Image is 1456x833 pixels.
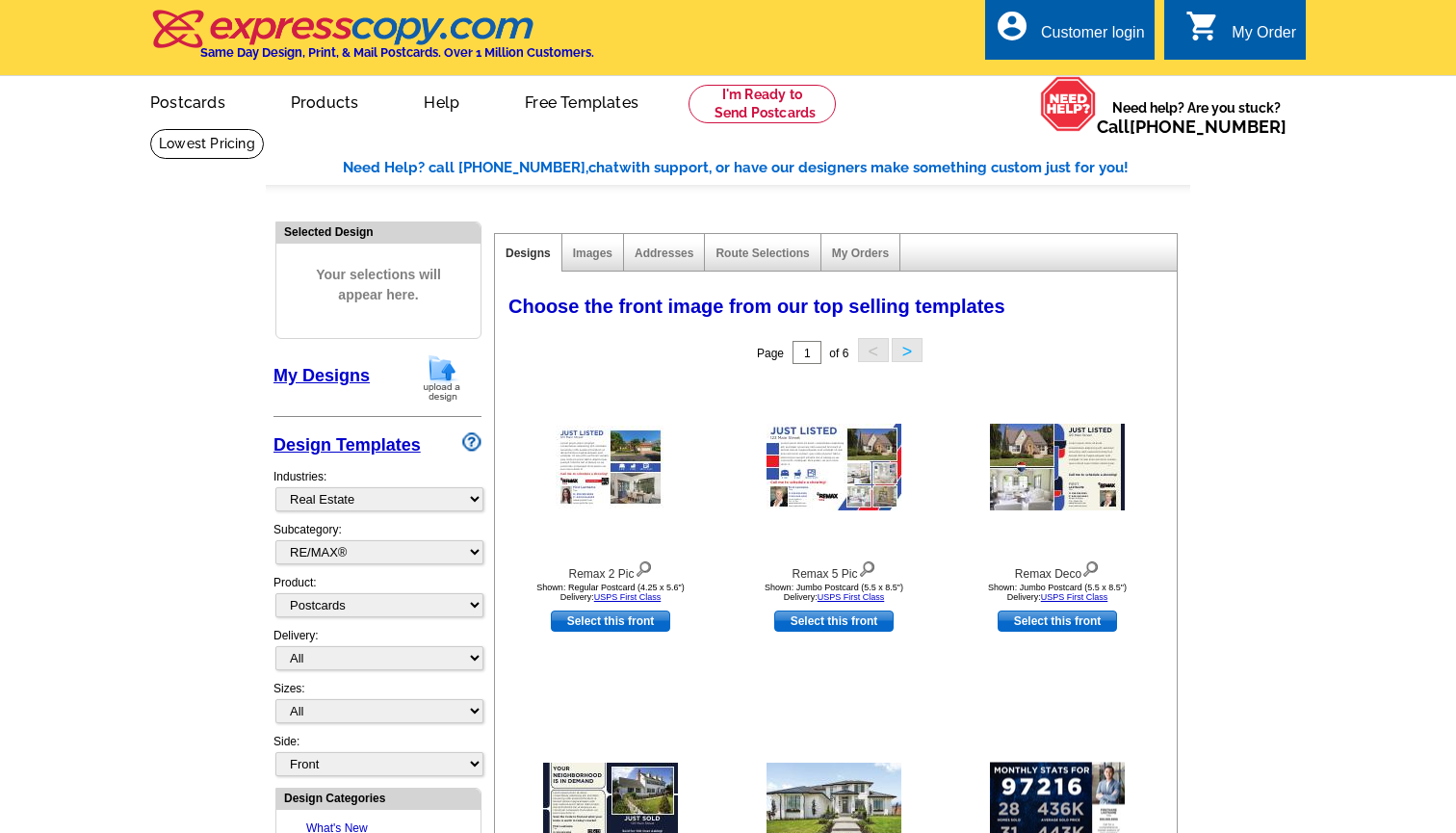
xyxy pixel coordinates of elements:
[1097,117,1287,137] span: Call
[767,424,901,510] img: Remax 5 Pic
[273,435,421,455] a: Design Templates
[506,247,551,260] a: Designs
[150,23,594,60] a: Same Day Design, Print, & Mail Postcards. Over 1 Million Customers.
[273,574,481,627] div: Product:
[829,347,848,360] span: of 6
[508,296,1005,317] span: Choose the front image from our top selling templates
[505,557,716,583] div: Remax 2 Pic
[273,733,481,778] div: Side:
[505,583,716,602] div: Shown: Regular Postcard (4.25 x 5.6") Delivery:
[1081,557,1100,578] img: view design details
[417,353,467,403] img: upload-design
[273,680,481,733] div: Sizes:
[273,521,481,574] div: Subcategory:
[393,78,490,123] a: Help
[995,9,1029,43] i: account_circle
[892,338,923,362] button: >
[990,424,1125,510] img: Remax Deco
[951,557,1163,583] div: Remax Deco
[858,338,889,362] button: <
[774,611,894,632] a: use this design
[832,247,889,260] a: My Orders
[1185,9,1220,43] i: shopping_cart
[635,247,693,260] a: Addresses
[728,583,940,602] div: Shown: Jumbo Postcard (5.5 x 8.5") Delivery:
[119,78,256,123] a: Postcards
[273,627,481,680] div: Delivery:
[1097,98,1296,137] span: Need help? Are you stuck?
[573,247,612,260] a: Images
[1041,592,1108,602] a: USPS First Class
[635,557,653,578] img: view design details
[594,592,662,602] a: USPS First Class
[818,592,885,602] a: USPS First Class
[858,557,876,578] img: view design details
[995,21,1145,45] a: account_circle Customer login
[998,611,1117,632] a: use this design
[1232,24,1296,51] div: My Order
[273,458,481,521] div: Industries:
[273,366,370,385] a: My Designs
[462,432,481,452] img: design-wizard-help-icon.png
[1040,76,1097,132] img: help
[757,347,784,360] span: Page
[494,78,669,123] a: Free Templates
[276,222,481,241] div: Selected Design
[260,78,390,123] a: Products
[951,583,1163,602] div: Shown: Jumbo Postcard (5.5 x 8.5") Delivery:
[551,611,670,632] a: use this design
[276,789,481,807] div: Design Categories
[200,45,594,60] h4: Same Day Design, Print, & Mail Postcards. Over 1 Million Customers.
[715,247,809,260] a: Route Selections
[728,557,940,583] div: Remax 5 Pic
[1041,24,1145,51] div: Customer login
[343,157,1190,179] div: Need Help? call [PHONE_NUMBER], with support, or have our designers make something custom just fo...
[588,159,619,176] span: chat
[556,426,665,508] img: Remax 2 Pic
[291,246,466,325] span: Your selections will appear here.
[1185,21,1296,45] a: shopping_cart My Order
[1130,117,1287,137] a: [PHONE_NUMBER]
